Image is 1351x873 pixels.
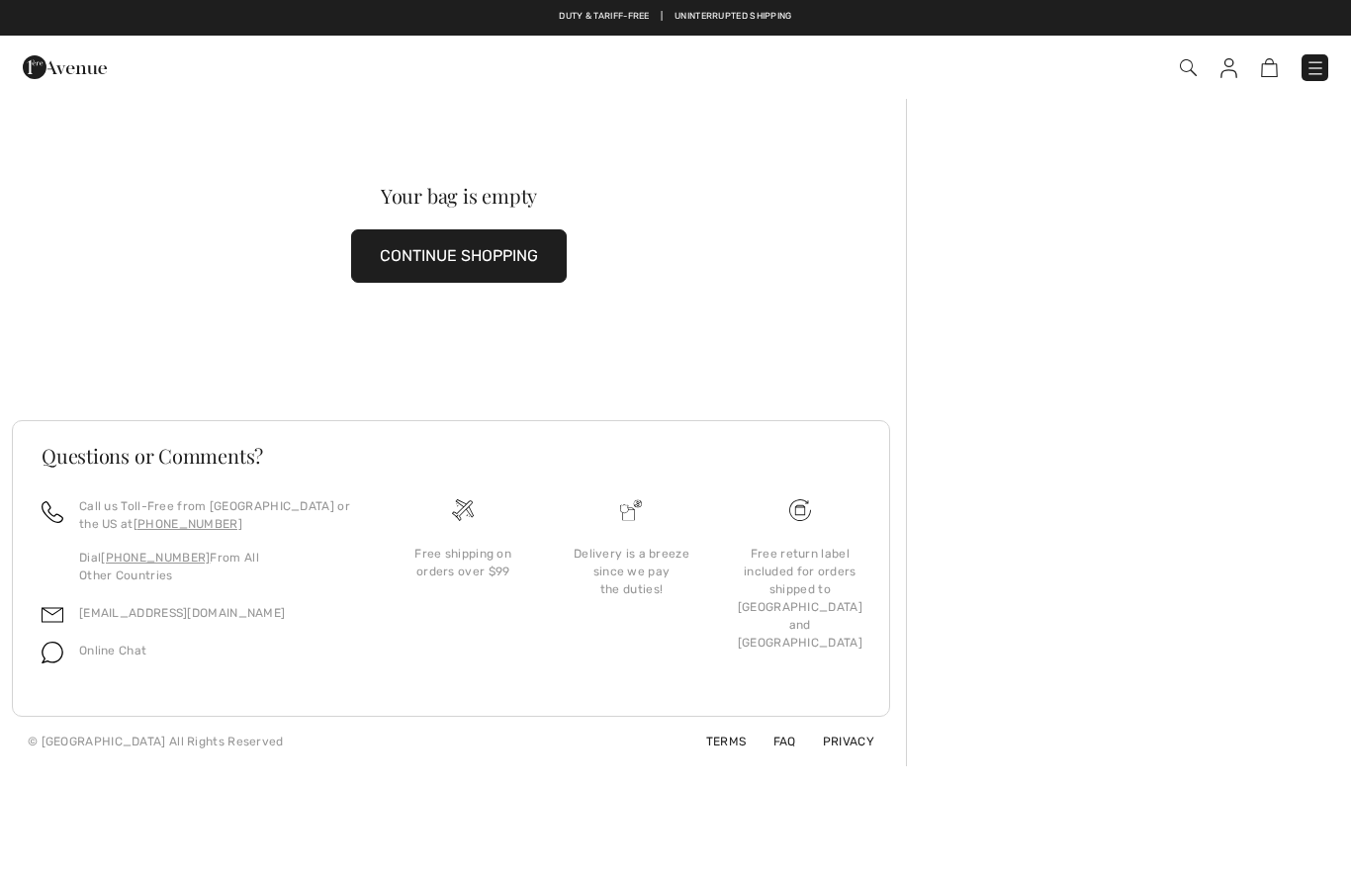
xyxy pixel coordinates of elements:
[732,545,868,652] div: Free return label included for orders shipped to [GEOGRAPHIC_DATA] and [GEOGRAPHIC_DATA]
[79,606,285,620] a: [EMAIL_ADDRESS][DOMAIN_NAME]
[42,446,860,466] h3: Questions or Comments?
[56,186,861,206] div: Your bag is empty
[1261,58,1278,77] img: Shopping Bag
[395,545,531,580] div: Free shipping on orders over $99
[789,499,811,521] img: Free shipping on orders over $99
[452,499,474,521] img: Free shipping on orders over $99
[750,735,796,748] a: FAQ
[1220,58,1237,78] img: My Info
[1180,59,1197,76] img: Search
[42,604,63,626] img: email
[351,229,567,283] button: CONTINUE SHOPPING
[79,497,355,533] p: Call us Toll-Free from [GEOGRAPHIC_DATA] or the US at
[682,735,747,748] a: Terms
[42,501,63,523] img: call
[620,499,642,521] img: Delivery is a breeze since we pay the duties!
[23,56,107,75] a: 1ère Avenue
[79,549,355,584] p: Dial From All Other Countries
[799,735,874,748] a: Privacy
[23,47,107,87] img: 1ère Avenue
[28,733,284,750] div: © [GEOGRAPHIC_DATA] All Rights Reserved
[563,545,699,598] div: Delivery is a breeze since we pay the duties!
[134,517,242,531] a: [PHONE_NUMBER]
[79,644,146,657] span: Online Chat
[42,642,63,663] img: chat
[1306,58,1325,78] img: Menu
[101,551,210,565] a: [PHONE_NUMBER]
